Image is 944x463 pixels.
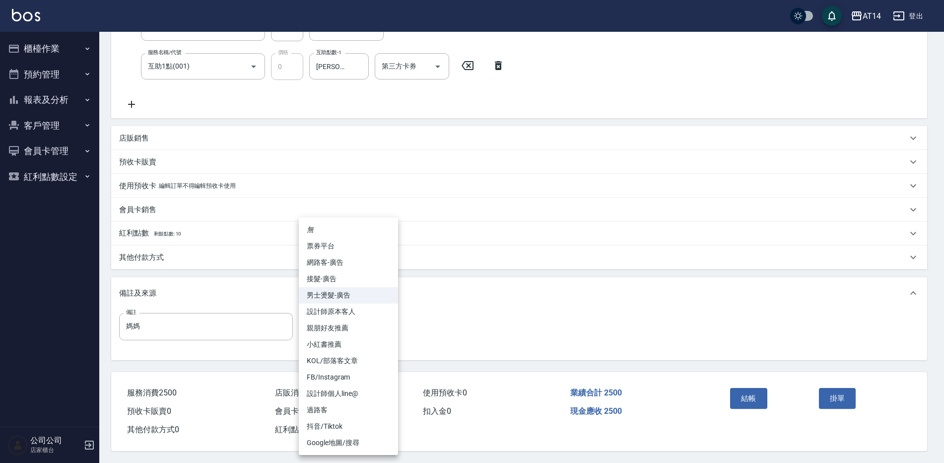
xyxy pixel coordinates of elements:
li: 網路客-廣告 [299,254,398,271]
li: Google地圖/搜尋 [299,435,398,451]
li: 男士燙髮-廣告 [299,287,398,304]
li: 抖音/Tiktok [299,418,398,435]
li: KOL/部落客文章 [299,353,398,369]
li: 設計師原本客人 [299,304,398,320]
li: 接髮-廣告 [299,271,398,287]
li: 票券平台 [299,238,398,254]
em: 無 [307,225,314,235]
li: FB/Instagram [299,369,398,386]
li: 設計師個人line@ [299,386,398,402]
li: 過路客 [299,402,398,418]
li: 小紅書推薦 [299,336,398,353]
li: 親朋好友推薦 [299,320,398,336]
